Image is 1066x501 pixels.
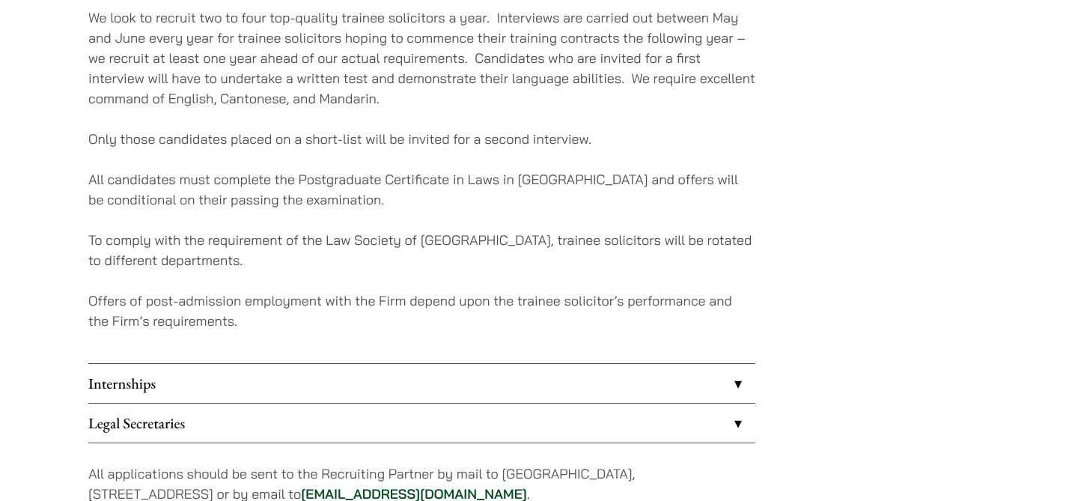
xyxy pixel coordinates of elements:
a: Internships [88,364,755,403]
a: Legal Secretaries [88,404,755,443]
p: To comply with the requirement of the Law Society of [GEOGRAPHIC_DATA], trainee solicitors will b... [88,230,755,270]
p: Offers of post-admission employment with the Firm depend upon the trainee solicitor’s performance... [88,291,755,331]
p: Only those candidates placed on a short-list will be invited for a second interview. [88,129,755,149]
p: We look to recruit two to four top-quality trainee solicitors a year. Interviews are carried out ... [88,7,755,109]
p: All candidates must complete the Postgraduate Certificate in Laws in [GEOGRAPHIC_DATA] and offers... [88,169,755,210]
